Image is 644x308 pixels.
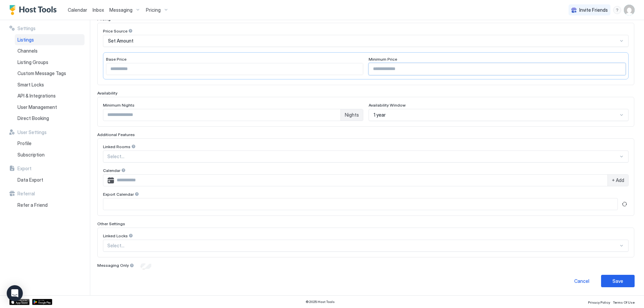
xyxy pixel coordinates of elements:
[621,200,629,208] button: Refresh
[15,68,85,79] a: Custom Message Tags
[97,221,125,226] span: Other Settings
[369,103,406,108] span: Availability Window
[565,275,598,287] button: Cancel
[7,285,23,301] div: Open Intercom Messenger
[103,168,120,173] span: Calendar
[613,298,635,305] a: Terms Of Use
[588,298,610,305] a: Privacy Policy
[17,166,32,172] span: Export
[146,7,161,13] span: Pricing
[108,38,133,44] span: Set Amount
[93,6,104,13] a: Inbox
[574,278,589,285] div: Cancel
[97,90,117,96] span: Availability
[612,177,624,183] span: + Add
[15,45,85,57] a: Channels
[17,70,66,76] span: Custom Message Tags
[106,63,363,75] input: Input Field
[15,102,85,113] a: User Management
[15,34,85,46] a: Listings
[15,199,85,211] a: Refer a Friend
[103,109,340,121] input: Input Field
[103,103,135,108] span: Minimum Nights
[106,57,126,62] span: Base Price
[588,300,610,304] span: Privacy Policy
[624,5,635,15] div: User profile
[306,300,335,304] span: © 2025 Host Tools
[369,63,626,75] input: Input Field
[17,177,43,183] span: Data Export
[613,6,621,14] div: menu
[103,192,134,197] span: Export Calendar
[17,37,34,43] span: Listings
[93,7,104,13] span: Inbox
[17,104,57,110] span: User Management
[17,129,47,135] span: User Settings
[17,191,35,197] span: Referral
[601,275,635,287] button: Save
[9,5,60,15] a: Host Tools Logo
[97,132,135,137] span: Additional Features
[369,57,397,62] span: Minimum Price
[15,174,85,186] a: Data Export
[15,138,85,149] a: Profile
[103,144,130,149] span: Linked Rooms
[613,300,635,304] span: Terms Of Use
[17,25,36,32] span: Settings
[97,263,129,268] span: Messaging Only
[17,140,32,146] span: Profile
[15,149,85,161] a: Subscription
[17,48,38,54] span: Channels
[345,112,359,118] span: Nights
[68,6,87,13] a: Calendar
[15,113,85,124] a: Direct Booking
[17,82,44,88] span: Smart Locks
[612,278,623,285] div: Save
[103,28,127,34] span: Price Source
[109,7,132,13] span: Messaging
[103,198,618,210] input: Input Field
[15,57,85,68] a: Listing Groups
[17,152,45,158] span: Subscription
[17,202,48,208] span: Refer a Friend
[114,175,607,186] input: Input Field
[68,7,87,13] span: Calendar
[15,79,85,90] a: Smart Locks
[15,90,85,102] a: API & Integrations
[17,115,49,121] span: Direct Booking
[17,59,48,65] span: Listing Groups
[103,233,128,238] span: Linked Locks
[32,299,52,305] a: Google Play Store
[579,7,608,13] span: Invite Friends
[374,112,386,118] span: 1 year
[17,93,56,99] span: API & Integrations
[9,299,30,305] a: App Store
